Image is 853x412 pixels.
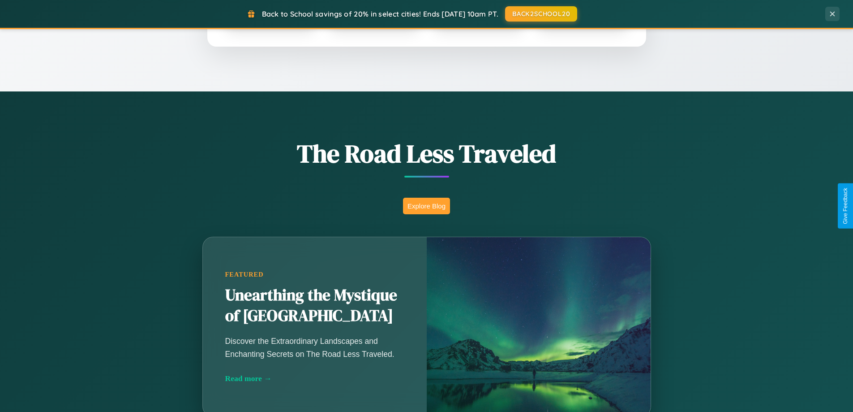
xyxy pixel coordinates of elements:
[225,271,404,278] div: Featured
[262,9,498,18] span: Back to School savings of 20% in select cities! Ends [DATE] 10am PT.
[842,188,849,224] div: Give Feedback
[403,198,450,214] button: Explore Blog
[225,335,404,360] p: Discover the Extraordinary Landscapes and Enchanting Secrets on The Road Less Traveled.
[505,6,577,22] button: BACK2SCHOOL20
[158,136,695,171] h1: The Road Less Traveled
[225,285,404,326] h2: Unearthing the Mystique of [GEOGRAPHIC_DATA]
[225,374,404,383] div: Read more →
